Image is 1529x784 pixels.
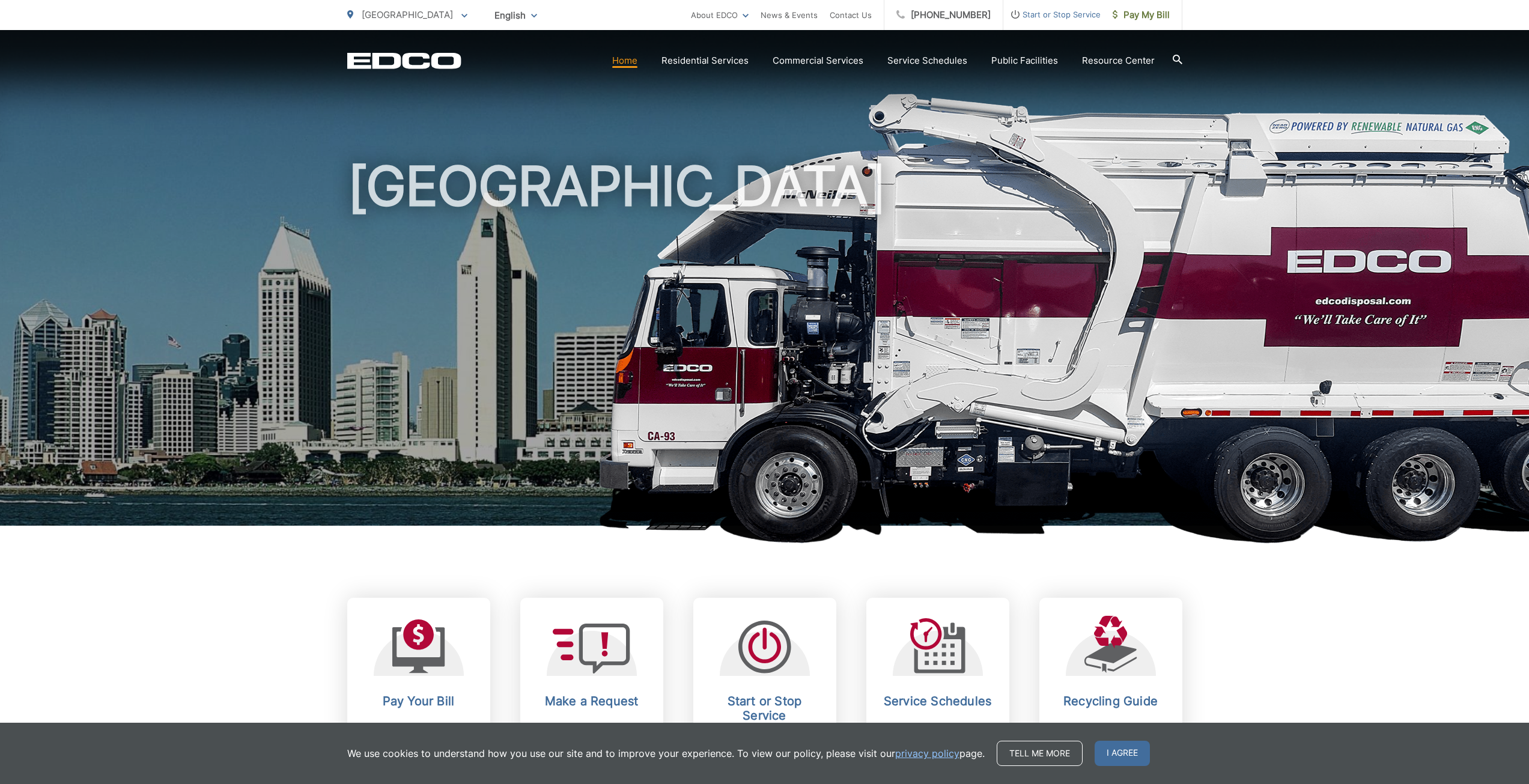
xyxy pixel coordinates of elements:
[878,720,997,749] p: Stay up-to-date on any changes in schedules.
[691,8,749,22] a: About EDCO
[347,156,1182,536] h1: [GEOGRAPHIC_DATA]
[532,694,651,708] h2: Make a Request
[347,746,985,761] p: We use cookies to understand how you use our site and to improve your experience. To view our pol...
[520,598,663,782] a: Make a Request Send a service request to EDCO.
[1095,741,1150,766] span: I agree
[830,8,872,22] a: Contact Us
[878,694,997,708] h2: Service Schedules
[887,53,967,68] a: Service Schedules
[1039,598,1182,782] a: Recycling Guide Learn what you need to know about recycling.
[347,52,461,69] a: EDCD logo. Return to the homepage.
[359,694,478,708] h2: Pay Your Bill
[705,694,824,723] h2: Start or Stop Service
[773,53,863,68] a: Commercial Services
[761,8,818,22] a: News & Events
[866,598,1009,782] a: Service Schedules Stay up-to-date on any changes in schedules.
[532,720,651,749] p: Send a service request to EDCO.
[1051,720,1170,749] p: Learn what you need to know about recycling.
[991,53,1058,68] a: Public Facilities
[362,9,453,20] span: [GEOGRAPHIC_DATA]
[485,5,546,26] span: English
[661,53,749,68] a: Residential Services
[997,741,1083,766] a: Tell me more
[359,720,478,749] p: View, pay, and manage your bill online.
[1113,8,1170,22] span: Pay My Bill
[612,53,637,68] a: Home
[1082,53,1155,68] a: Resource Center
[895,746,959,761] a: privacy policy
[1051,694,1170,708] h2: Recycling Guide
[347,598,490,782] a: Pay Your Bill View, pay, and manage your bill online.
